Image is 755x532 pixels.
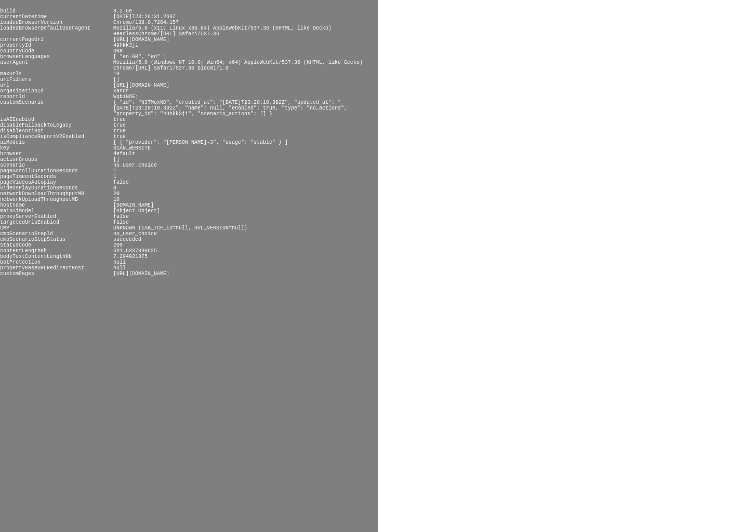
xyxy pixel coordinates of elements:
pre: [] [113,77,120,83]
pre: Mozilla/5.0 (X11; Linux x86_64) AppleWebKit/537.36 (KHTML, like Gecko) HeadlessChrome/[URL] Safar... [113,25,332,37]
pre: WqbiN6Ej [113,94,138,100]
pre: false [113,220,129,225]
pre: false [113,180,129,185]
pre: [ "en-GB", "en" ] [113,54,166,60]
pre: 200 [113,242,123,248]
pre: 1 [113,168,116,174]
pre: 1 [113,174,116,180]
pre: Chrome/138.0.7204.157 [113,20,179,25]
pre: 20 [113,191,120,197]
pre: GBR [113,48,123,54]
pre: SCAN_WEBSITE [113,145,151,151]
pre: 0 [113,185,116,191]
pre: no_user_choice [113,231,157,237]
pre: false [113,214,129,220]
pre: UNKNOWN (IAB_TCF_ID=null, GVL_VERSION=null) [113,225,247,231]
pre: { "id": "N3TMqxND", "created_at": "[DATE]T23:20:10.392Z", "updated_at": "[DATE]T23:20:10.392Z", "... [113,100,347,117]
pre: 7.294921875 [113,254,148,260]
pre: 10 [113,197,120,202]
pre: xandr [113,88,129,94]
pre: true [113,128,126,134]
pre: [URL][DOMAIN_NAME] [113,271,169,277]
pre: [object Object] [113,208,160,214]
pre: true [113,117,126,122]
pre: no_user_choice [113,162,157,168]
pre: succeeded [113,237,141,242]
pre: true [113,122,126,128]
pre: 10 [113,71,120,77]
pre: [DOMAIN_NAME] [113,202,154,208]
pre: [] [113,157,120,162]
pre: 8.2.6e [113,8,132,14]
pre: default [113,151,135,157]
pre: 691.6337890625 [113,248,157,254]
pre: [DATE]T23:26:31.269Z [113,14,176,20]
pre: null [113,260,126,265]
pre: [URL][DOMAIN_NAME] [113,83,169,88]
pre: null [113,265,126,271]
pre: [ { "provider": "[PERSON_NAME]-3", "usage": "stable" } ] [113,140,288,145]
pre: [URL][DOMAIN_NAME] [113,37,169,43]
pre: true [113,134,126,140]
pre: Mozilla/5.0 (Windows NT 10.0; Win64; x64) AppleWebKit/537.36 (KHTML, like Gecko) Chrome/[URL] Saf... [113,60,363,71]
pre: 49hkk3ji [113,43,138,48]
